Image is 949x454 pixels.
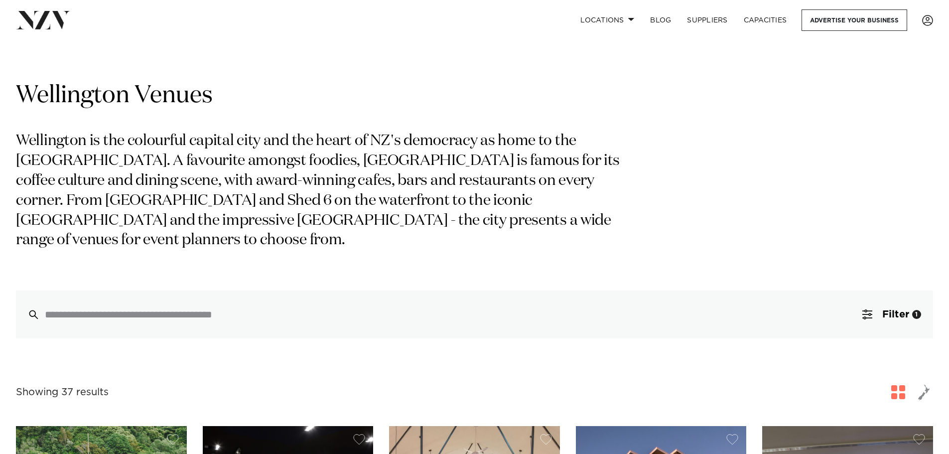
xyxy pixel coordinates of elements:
[16,80,933,112] h1: Wellington Venues
[642,9,679,31] a: BLOG
[882,309,909,319] span: Filter
[802,9,907,31] a: Advertise your business
[16,385,109,400] div: Showing 37 results
[850,291,933,338] button: Filter1
[912,310,921,319] div: 1
[16,11,70,29] img: nzv-logo.png
[572,9,642,31] a: Locations
[679,9,735,31] a: SUPPLIERS
[736,9,795,31] a: Capacities
[16,132,632,251] p: Wellington is the colourful capital city and the heart of NZ's democracy as home to the [GEOGRAPH...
